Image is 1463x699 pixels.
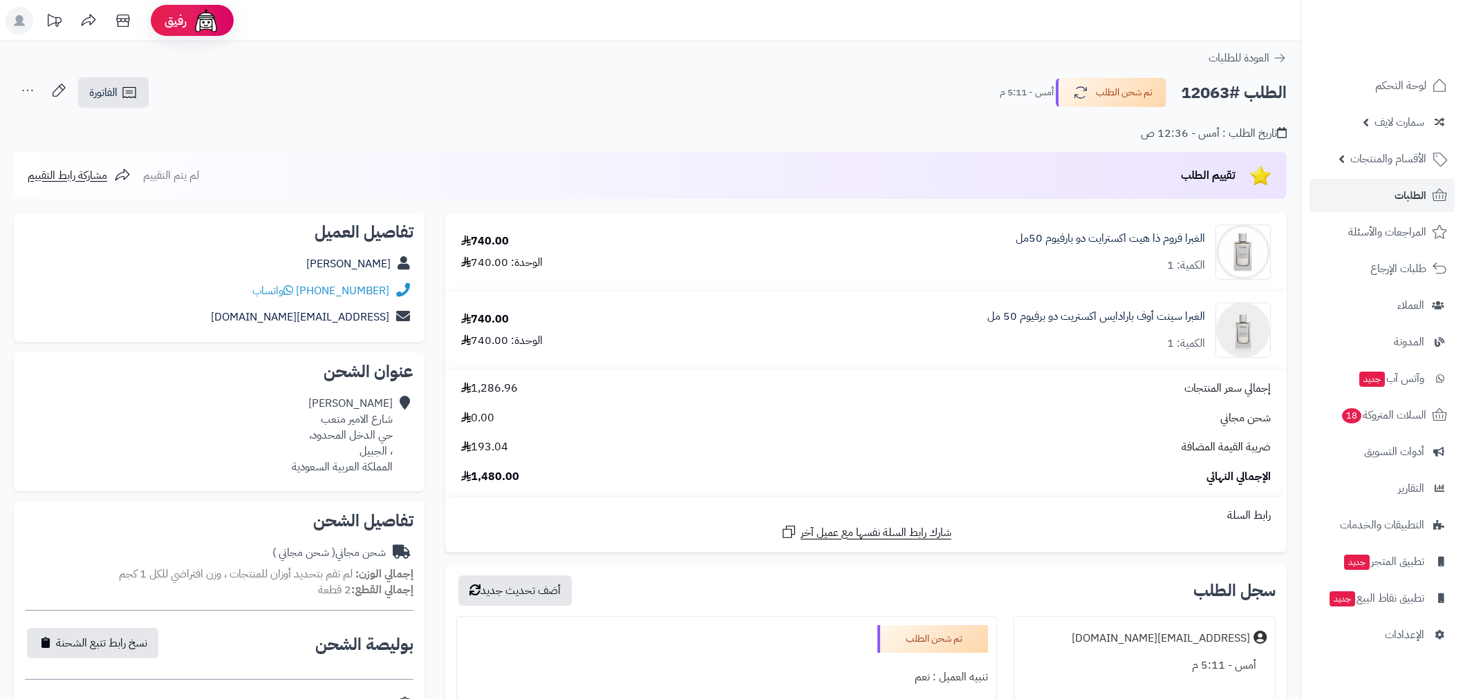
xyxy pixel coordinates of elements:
[315,636,413,653] h2: بوليصة الشحن
[355,566,413,582] strong: إجمالي الوزن:
[1394,332,1424,352] span: المدونة
[25,513,413,529] h2: تفاصيل الشحن
[306,256,391,272] a: [PERSON_NAME]
[1350,149,1426,169] span: الأقسام والمنتجات
[292,396,393,475] div: [PERSON_NAME] شارع الامير متعب حي الدخل المحدود، ، الجبيل المملكة العربية السعودية
[143,167,199,184] span: لم يتم التقييم
[1375,76,1426,95] span: لوحة التحكم
[461,255,543,271] div: الوحدة: 740.00
[89,84,118,101] span: الفاتورة
[1182,439,1271,455] span: ضريبة القيمة المضافة
[211,309,389,325] a: [EMAIL_ADDRESS][DOMAIN_NAME]
[1341,408,1361,424] span: 18
[987,309,1205,325] a: الغبرا سينت أوف بارادايس اكستريت دو برفيوم 50 مل
[1395,186,1426,205] span: الطلبات
[56,635,147,651] span: نسخ رابط تتبع الشحنة
[37,7,71,38] a: تحديثات المنصة
[461,312,509,327] div: 740.00
[1340,515,1424,535] span: التطبيقات والخدمات
[272,544,335,561] span: ( شحن مجاني )
[1330,591,1355,606] span: جديد
[1310,252,1455,285] a: طلبات الإرجاع
[1310,325,1455,358] a: المدونة
[1375,113,1424,132] span: سمارت لايف
[1216,303,1270,358] img: 1746544383-8681619761029-al-ghabra-al-ghabra-scent-of-paradise-eau-de-parfum-50ml-90x90.png
[458,575,572,606] button: أضف تحديث جديد
[1310,216,1455,249] a: المراجعات والأسئلة
[1216,224,1270,280] img: 1643725388-l5BpgoT7sTFsdUVH0n4yF1FQdAQ0LMXlO1K4CouX-90x90.jpg
[1072,631,1250,647] div: [EMAIL_ADDRESS][DOMAIN_NAME]
[1016,231,1205,247] a: الغبرا فروم ذا هيت اكسترايت دو بارفيوم 50مل
[1348,222,1426,242] span: المراجعات والأسئلة
[1385,625,1424,644] span: الإعدادات
[318,582,413,598] small: 2 قطعة
[461,233,509,249] div: 740.00
[351,582,413,598] strong: إجمالي القطع:
[1209,50,1269,66] span: العودة للطلبات
[1398,479,1424,498] span: التقارير
[1181,79,1287,107] h2: الطلب #12063
[461,469,519,485] span: 1,480.00
[801,525,951,541] span: شارك رابط السلة نفسها مع عميل آخر
[461,333,543,349] div: الوحدة: 740.00
[296,283,389,299] a: [PHONE_NUMBER]
[1209,50,1287,66] a: العودة للطلبات
[1310,582,1455,615] a: تطبيق نقاط البيعجديد
[1310,399,1455,432] a: السلات المتروكة18
[461,410,494,426] span: 0.00
[1310,472,1455,505] a: التقارير
[1310,618,1455,651] a: الإعدادات
[1370,259,1426,278] span: طلبات الإرجاع
[1310,545,1455,578] a: تطبيق المتجرجديد
[25,224,413,240] h2: تفاصيل العميل
[1220,410,1271,426] span: شحن مجاني
[1000,86,1054,99] small: أمس - 5:11 م
[1343,552,1424,571] span: تطبيق المتجر
[28,167,107,184] span: مشاركة رابط التقييم
[1206,469,1271,485] span: الإجمالي النهائي
[1310,362,1455,395] a: وآتس آبجديد
[781,524,951,541] a: شارك رابط السلة نفسها مع عميل آخر
[25,363,413,380] h2: عنوان الشحن
[1359,372,1385,387] span: جديد
[1344,555,1370,570] span: جديد
[28,167,131,184] a: مشاركة رابط التقييم
[27,628,158,658] button: نسخ رابط تتبع الشحنة
[1184,381,1271,396] span: إجمالي سعر المنتجات
[1397,296,1424,315] span: العملاء
[1364,442,1424,461] span: أدوات التسويق
[272,545,386,561] div: شحن مجاني
[1193,582,1276,599] h3: سجل الطلب
[165,12,187,29] span: رفيق
[252,283,293,299] a: واتساب
[1310,289,1455,322] a: العملاء
[1310,508,1455,542] a: التطبيقات والخدمات
[465,664,988,691] div: تنبيه العميل : نعم
[451,508,1281,524] div: رابط السلة
[1023,652,1267,679] div: أمس - 5:11 م
[877,625,988,653] div: تم شحن الطلب
[1310,179,1455,212] a: الطلبات
[119,566,353,582] span: لم تقم بتحديد أوزان للمنتجات ، وزن افتراضي للكل 1 كجم
[192,7,220,35] img: ai-face.png
[78,77,149,108] a: الفاتورة
[1310,69,1455,102] a: لوحة التحكم
[1358,369,1424,388] span: وآتس آب
[461,439,508,455] span: 193.04
[1341,405,1426,425] span: السلات المتروكة
[1056,78,1166,107] button: تم شحن الطلب
[1141,126,1287,142] div: تاريخ الطلب : أمس - 12:36 ص
[1328,588,1424,608] span: تطبيق نقاط البيع
[461,381,518,396] span: 1,286.96
[1167,336,1205,352] div: الكمية: 1
[1310,435,1455,468] a: أدوات التسويق
[1369,10,1450,39] img: logo-2.png
[1181,167,1236,184] span: تقييم الطلب
[1167,258,1205,274] div: الكمية: 1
